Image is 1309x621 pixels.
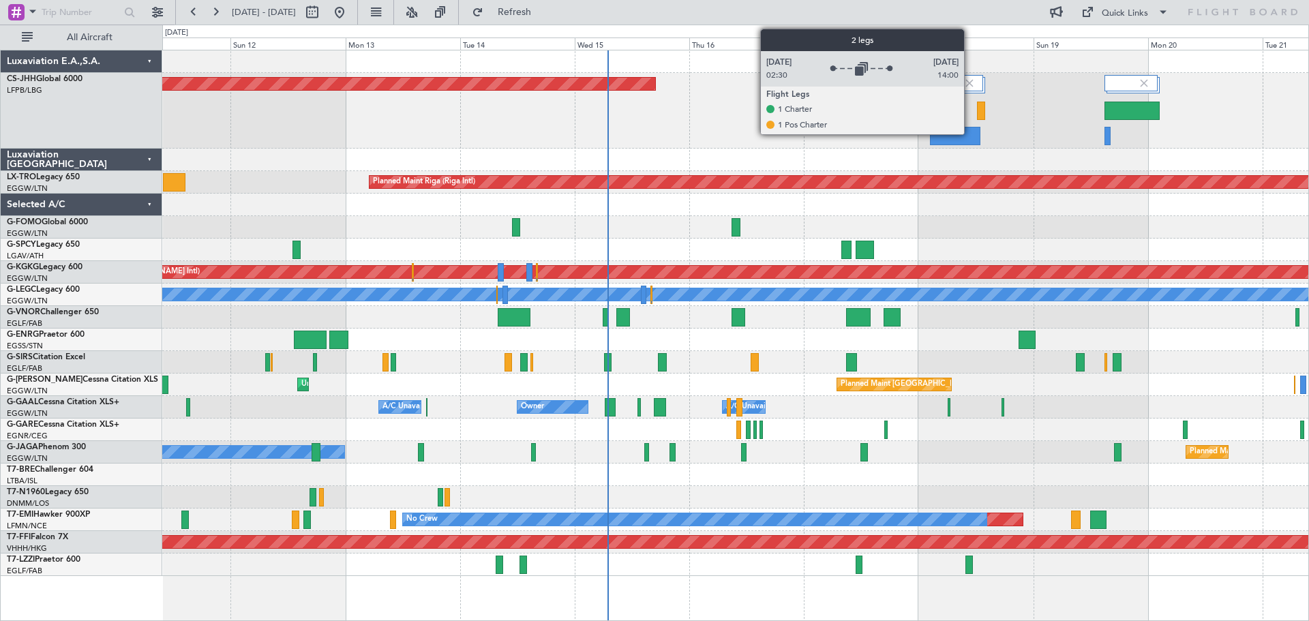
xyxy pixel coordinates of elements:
[7,363,42,374] a: EGLF/FAB
[918,37,1033,50] div: Sat 18
[7,443,86,451] a: G-JAGAPhenom 300
[232,6,296,18] span: [DATE] - [DATE]
[7,556,80,564] a: T7-LZZIPraetor 600
[7,398,38,406] span: G-GAAL
[460,37,575,50] div: Tue 14
[7,341,43,351] a: EGSS/STN
[7,308,99,316] a: G-VNORChallenger 650
[7,353,85,361] a: G-SIRSCitation Excel
[7,173,36,181] span: LX-TRO
[7,408,48,419] a: EGGW/LTN
[7,263,82,271] a: G-KGKGLegacy 600
[1034,37,1148,50] div: Sun 19
[7,398,119,406] a: G-GAALCessna Citation XLS+
[7,241,36,249] span: G-SPCY
[7,251,44,261] a: LGAV/ATH
[7,286,80,294] a: G-LEGCLegacy 600
[7,273,48,284] a: EGGW/LTN
[7,543,47,554] a: VHHH/HKG
[7,466,93,474] a: T7-BREChallenger 604
[7,296,48,306] a: EGGW/LTN
[42,2,120,22] input: Trip Number
[7,308,40,316] span: G-VNOR
[7,453,48,464] a: EGGW/LTN
[7,286,36,294] span: G-LEGC
[230,37,345,50] div: Sun 12
[521,397,544,417] div: Owner
[7,511,90,519] a: T7-EMIHawker 900XP
[7,556,35,564] span: T7-LZZI
[486,7,543,17] span: Refresh
[7,533,31,541] span: T7-FFI
[15,27,148,48] button: All Aircraft
[7,353,33,361] span: G-SIRS
[7,376,158,384] a: G-[PERSON_NAME]Cessna Citation XLS
[373,172,475,192] div: Planned Maint Riga (Riga Intl)
[7,521,47,531] a: LFMN/NCE
[7,476,37,486] a: LTBA/ISL
[1138,77,1150,89] img: gray-close.svg
[346,37,460,50] div: Mon 13
[7,218,42,226] span: G-FOMO
[301,374,526,395] div: Unplanned Maint [GEOGRAPHIC_DATA] ([GEOGRAPHIC_DATA])
[406,509,438,530] div: No Crew
[1148,37,1263,50] div: Mon 20
[7,488,89,496] a: T7-N1960Legacy 650
[165,27,188,39] div: [DATE]
[382,397,439,417] div: A/C Unavailable
[7,218,88,226] a: G-FOMOGlobal 6000
[1074,1,1175,23] button: Quick Links
[963,77,976,89] img: gray-close.svg
[7,75,82,83] a: CS-JHHGlobal 6000
[804,37,918,50] div: Fri 17
[689,37,804,50] div: Thu 16
[7,431,48,441] a: EGNR/CEG
[7,421,119,429] a: G-GARECessna Citation XLS+
[116,37,230,50] div: Sat 11
[7,566,42,576] a: EGLF/FAB
[7,331,85,339] a: G-ENRGPraetor 600
[7,466,35,474] span: T7-BRE
[7,331,39,339] span: G-ENRG
[575,37,689,50] div: Wed 15
[7,263,39,271] span: G-KGKG
[7,498,49,509] a: DNMM/LOS
[7,228,48,239] a: EGGW/LTN
[7,75,36,83] span: CS-JHH
[466,1,547,23] button: Refresh
[7,318,42,329] a: EGLF/FAB
[7,85,42,95] a: LFPB/LBG
[7,443,38,451] span: G-JAGA
[7,488,45,496] span: T7-N1960
[7,533,68,541] a: T7-FFIFalcon 7X
[7,173,80,181] a: LX-TROLegacy 650
[841,374,1055,395] div: Planned Maint [GEOGRAPHIC_DATA] ([GEOGRAPHIC_DATA])
[1102,7,1148,20] div: Quick Links
[7,241,80,249] a: G-SPCYLegacy 650
[7,421,38,429] span: G-GARE
[35,33,144,42] span: All Aircraft
[7,386,48,396] a: EGGW/LTN
[7,376,82,384] span: G-[PERSON_NAME]
[726,397,783,417] div: A/C Unavailable
[7,511,33,519] span: T7-EMI
[7,183,48,194] a: EGGW/LTN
